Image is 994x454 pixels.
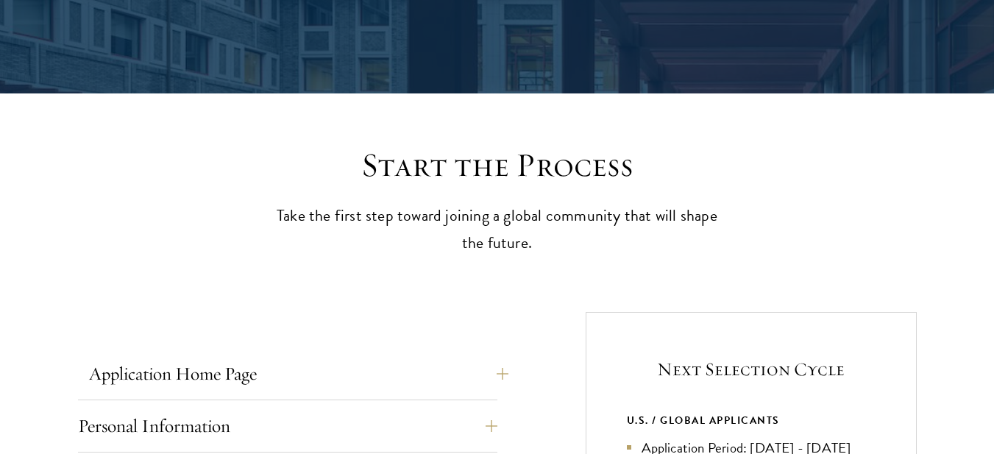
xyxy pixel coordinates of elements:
button: Personal Information [78,408,497,444]
h2: Start the Process [269,145,725,186]
h5: Next Selection Cycle [627,357,876,382]
p: Take the first step toward joining a global community that will shape the future. [269,202,725,257]
button: Application Home Page [89,356,508,391]
div: U.S. / GLOBAL APPLICANTS [627,411,876,430]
